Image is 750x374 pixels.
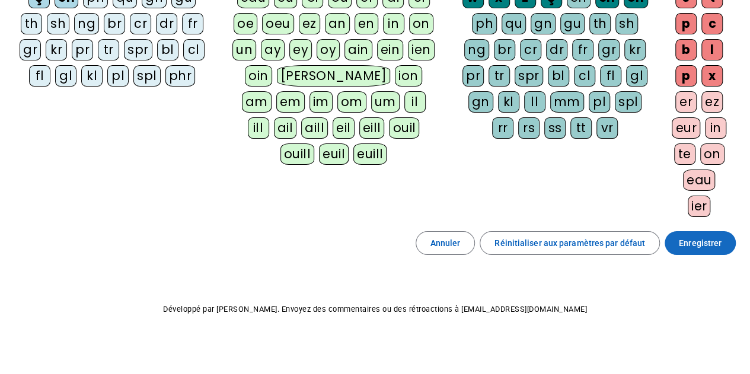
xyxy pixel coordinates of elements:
div: oeu [262,13,294,34]
div: im [309,91,333,113]
div: eur [672,117,700,139]
div: cl [574,65,595,87]
div: kr [46,39,67,60]
div: euill [353,143,387,165]
span: Enregistrer [679,236,722,250]
div: dr [156,13,177,34]
div: oe [234,13,257,34]
div: kl [498,91,519,113]
div: kl [81,65,103,87]
div: gl [626,65,647,87]
div: ain [344,39,372,60]
div: [PERSON_NAME] [277,65,390,87]
div: b [675,39,697,60]
div: on [409,13,433,34]
div: er [675,91,697,113]
div: l [701,39,723,60]
div: om [337,91,366,113]
div: cl [183,39,205,60]
div: fl [600,65,621,87]
div: kr [624,39,646,60]
div: pr [72,39,93,60]
button: Enregistrer [665,231,736,255]
div: aill [301,117,328,139]
div: cr [520,39,541,60]
div: qu [502,13,526,34]
div: te [674,143,695,165]
div: in [383,13,404,34]
div: gr [20,39,41,60]
div: ng [464,39,489,60]
div: euil [319,143,349,165]
div: gu [560,13,585,34]
div: an [325,13,350,34]
div: ll [524,91,545,113]
div: br [104,13,125,34]
div: pl [107,65,129,87]
div: rr [492,117,513,139]
div: th [21,13,42,34]
div: gn [468,91,493,113]
div: tr [98,39,119,60]
span: Réinitialiser aux paramètres par défaut [494,236,645,250]
div: gr [598,39,620,60]
div: sh [615,13,638,34]
div: phr [165,65,196,87]
div: en [355,13,378,34]
div: cr [130,13,151,34]
div: gn [531,13,556,34]
div: eau [683,170,716,191]
div: in [705,117,726,139]
div: ng [74,13,99,34]
div: br [494,39,515,60]
div: spl [615,91,642,113]
div: ph [472,13,497,34]
div: c [701,13,723,34]
div: oin [245,65,272,87]
div: ey [289,39,312,60]
div: dr [546,39,567,60]
div: pr [462,65,484,87]
div: tt [570,117,592,139]
span: Annuler [430,236,461,250]
div: tr [489,65,510,87]
div: ein [377,39,404,60]
div: spr [124,39,152,60]
div: vr [596,117,618,139]
div: ez [299,13,320,34]
div: th [589,13,611,34]
div: fl [29,65,50,87]
div: un [232,39,256,60]
div: il [404,91,426,113]
div: ss [544,117,566,139]
div: ier [688,196,711,217]
div: ail [274,117,297,139]
div: sh [47,13,69,34]
p: Développé par [PERSON_NAME]. Envoyez des commentaires ou des rétroactions à [EMAIL_ADDRESS][DOMAI... [9,302,741,317]
div: p [675,65,697,87]
div: ien [408,39,435,60]
div: x [701,65,723,87]
div: p [675,13,697,34]
div: ay [261,39,285,60]
div: ouill [280,143,314,165]
div: on [700,143,725,165]
div: oy [317,39,340,60]
div: ill [248,117,269,139]
div: eill [359,117,385,139]
div: ouil [389,117,419,139]
div: eil [333,117,355,139]
button: Réinitialiser aux paramètres par défaut [480,231,660,255]
div: rs [518,117,540,139]
div: bl [548,65,569,87]
div: ez [701,91,723,113]
div: pl [589,91,610,113]
div: gl [55,65,76,87]
div: bl [157,39,178,60]
div: um [371,91,400,113]
div: mm [550,91,584,113]
div: spr [515,65,543,87]
button: Annuler [416,231,475,255]
div: fr [182,13,203,34]
div: spl [133,65,161,87]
